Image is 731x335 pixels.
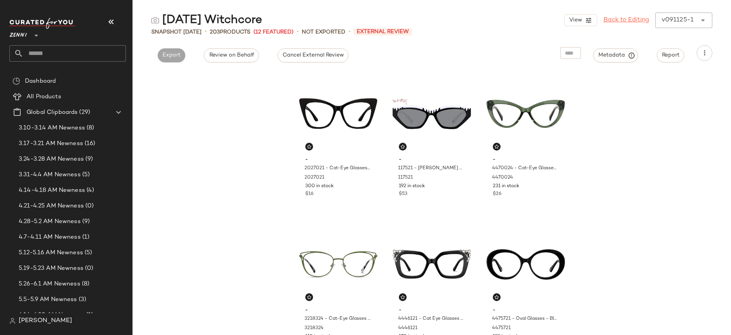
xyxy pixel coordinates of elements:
[657,48,684,62] button: Report
[307,144,312,149] img: svg%3e
[304,316,370,323] span: 3218324 - Cat-Eye Glasses - [PERSON_NAME] - Stainless Steel
[83,264,93,273] span: (0)
[210,29,220,35] span: 203
[493,307,559,314] span: -
[354,28,412,35] span: External Review
[492,325,511,332] span: 4475721
[662,16,694,25] div: v091125-1
[19,139,83,148] span: 3.17-3.21 AM Newness
[399,156,465,163] span: -
[662,52,680,58] span: Report
[297,27,299,37] span: •
[81,233,89,242] span: (1)
[349,27,350,37] span: •
[85,124,94,133] span: (8)
[19,233,81,242] span: 4.7-4.11 AM Newness
[81,217,90,226] span: (9)
[398,316,464,323] span: 4446121 - Cat Eye Glasses - Jet Black - Acetate
[598,52,634,59] span: Metadata
[151,12,262,28] div: [DATE] Witchcore
[304,174,324,181] span: 2027021
[83,139,96,148] span: (16)
[305,307,371,314] span: -
[19,280,80,289] span: 5.26-6.1 AM Newness
[564,14,597,26] button: View
[487,225,565,304] img: 4475721-eyeglasses-front-view.jpg
[209,52,254,58] span: Review on Behalf
[305,183,334,190] span: 300 in stock
[493,156,559,163] span: -
[487,74,565,153] img: 4470024-eyeglasses-front-view.jpg
[19,295,77,304] span: 5.5-5.9 AM Newness
[305,191,313,198] span: $16
[282,52,344,58] span: Cancel External Review
[19,264,83,273] span: 5.19-5.23 AM Newness
[27,108,78,117] span: Global Clipboards
[398,325,418,332] span: 4446121
[278,48,349,62] button: Cancel External Review
[398,165,464,172] span: 117521 - [PERSON_NAME] Glasses - Black - Acetate
[493,183,519,190] span: 231 in stock
[151,16,159,24] img: svg%3e
[299,74,377,153] img: 2027021-eyeglasses-front-view.jpg
[12,77,20,85] img: svg%3e
[9,318,16,324] img: svg%3e
[568,17,582,23] span: View
[19,217,81,226] span: 4.28-5.2 AM Newness
[302,28,345,36] span: Not Exported
[494,295,499,300] img: svg%3e
[27,92,61,101] span: All Products
[84,202,94,211] span: (0)
[393,225,471,304] img: 4446121-eyeglasses-front-view.jpg
[299,225,377,304] img: 3218324-eyeglasses-front-view.jpg
[19,124,85,133] span: 3.10-3.14 AM Newness
[399,307,465,314] span: -
[19,316,72,326] span: [PERSON_NAME]
[19,155,84,164] span: 3.24-3.28 AM Newness
[492,316,558,323] span: 4475721 - Oval Glasses - Black - Acetate
[492,165,558,172] span: 4470024 - Cat-Eye Glasses - Green - Acetate
[400,295,405,300] img: svg%3e
[400,144,405,149] img: svg%3e
[77,295,86,304] span: (3)
[80,280,89,289] span: (8)
[393,74,471,153] img: 117521-sunglasses-front-view.jpg
[398,174,413,181] span: 117521
[19,248,83,257] span: 5.12-5.16 AM Newness
[81,170,90,179] span: (5)
[593,48,638,62] button: Metadata
[19,170,81,179] span: 3.31-4.4 AM Newness
[304,325,324,332] span: 3218324
[210,28,250,36] div: Products
[399,183,425,190] span: 192 in stock
[19,186,85,195] span: 4.14-4.18 AM Newness
[253,28,294,36] span: (12 Featured)
[307,295,312,300] img: svg%3e
[304,165,370,172] span: 2027021 - Cat-Eye Glasses - Black - Plastic
[85,186,94,195] span: (4)
[85,311,93,320] span: (1)
[204,48,258,62] button: Review on Behalf
[9,27,27,41] span: Zenni
[305,156,371,163] span: -
[604,16,649,25] a: Back to Editing
[493,191,501,198] span: $26
[151,28,202,36] span: Snapshot [DATE]
[205,27,207,37] span: •
[492,174,513,181] span: 4470024
[83,248,92,257] span: (5)
[25,77,56,86] span: Dashboard
[84,155,93,164] span: (9)
[19,311,85,320] span: 6.16-6.20 AM Newness
[494,144,499,149] img: svg%3e
[399,191,407,198] span: $53
[78,108,90,117] span: (29)
[19,202,84,211] span: 4.21-4.25 AM Newness
[9,18,76,29] img: cfy_white_logo.C9jOOHJF.svg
